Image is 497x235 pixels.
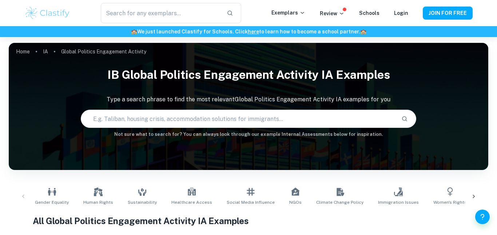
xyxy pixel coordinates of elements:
span: Immigration Issues [378,199,419,206]
button: Search [398,113,411,125]
button: JOIN FOR FREE [423,7,473,20]
img: Clastify logo [24,6,71,20]
input: Search for any exemplars... [101,3,221,23]
span: Climate Change Policy [316,199,363,206]
h6: Not sure what to search for? You can always look through our example Internal Assessments below f... [9,131,488,138]
p: Exemplars [271,9,305,17]
p: Global Politics Engagement Activity [61,48,146,56]
a: Home [16,46,30,57]
span: Women's Rights [433,199,467,206]
button: Help and Feedback [475,210,490,224]
span: Human Rights [83,199,113,206]
a: IA [43,46,48,57]
input: E.g. Taliban, housing crisis, accommodation solutions for immigrants... [81,109,396,129]
p: Type a search phrase to find the most relevant Global Politics Engagement Activity IA examples fo... [9,95,488,104]
p: Review [320,9,345,17]
a: Schools [359,10,379,16]
h1: All Global Politics Engagement Activity IA Examples [33,214,464,227]
a: here [248,29,259,35]
span: NGOs [289,199,302,206]
span: Healthcare Access [171,199,212,206]
h6: We just launched Clastify for Schools. Click to learn how to become a school partner. [1,28,496,36]
span: Gender Equality [35,199,69,206]
h1: IB Global Politics Engagement Activity IA examples [9,63,488,86]
span: Social Media Influence [227,199,275,206]
span: 🏫 [131,29,137,35]
span: Sustainability [128,199,157,206]
a: Login [394,10,408,16]
span: 🏫 [360,29,366,35]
